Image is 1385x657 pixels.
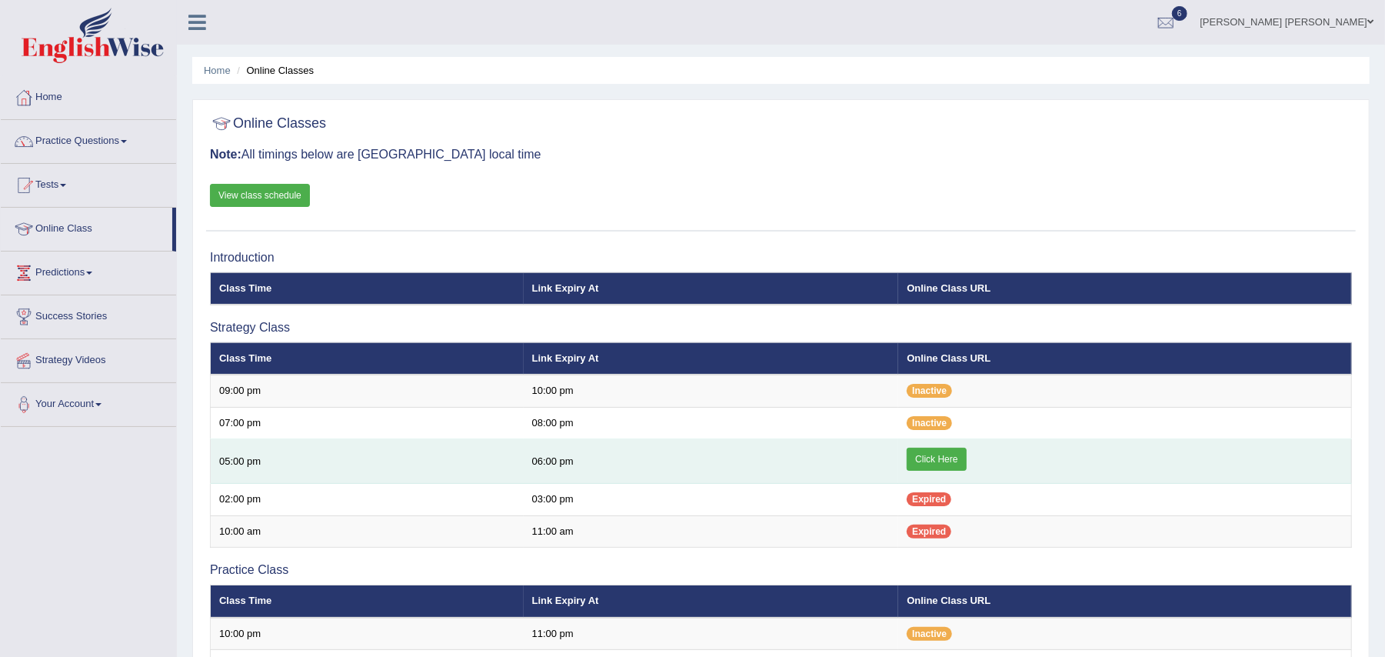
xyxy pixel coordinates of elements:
[524,484,899,516] td: 03:00 pm
[1,164,176,202] a: Tests
[907,525,951,539] span: Expired
[211,439,524,484] td: 05:00 pm
[211,375,524,407] td: 09:00 pm
[1,339,176,378] a: Strategy Videos
[1172,6,1187,21] span: 6
[524,272,899,305] th: Link Expiry At
[210,148,241,161] b: Note:
[524,585,899,618] th: Link Expiry At
[524,407,899,439] td: 08:00 pm
[204,65,231,76] a: Home
[211,407,524,439] td: 07:00 pm
[907,492,951,506] span: Expired
[1,120,176,158] a: Practice Questions
[907,416,952,430] span: Inactive
[1,208,172,246] a: Online Class
[210,321,1352,335] h3: Strategy Class
[907,384,952,398] span: Inactive
[524,618,899,650] td: 11:00 pm
[210,251,1352,265] h3: Introduction
[898,342,1351,375] th: Online Class URL
[211,585,524,618] th: Class Time
[1,76,176,115] a: Home
[524,439,899,484] td: 06:00 pm
[211,515,524,548] td: 10:00 am
[1,295,176,334] a: Success Stories
[524,375,899,407] td: 10:00 pm
[524,515,899,548] td: 11:00 am
[210,184,310,207] a: View class schedule
[524,342,899,375] th: Link Expiry At
[210,112,326,135] h2: Online Classes
[211,272,524,305] th: Class Time
[1,252,176,290] a: Predictions
[907,448,966,471] a: Click Here
[210,563,1352,577] h3: Practice Class
[210,148,1352,162] h3: All timings below are [GEOGRAPHIC_DATA] local time
[233,63,314,78] li: Online Classes
[898,585,1351,618] th: Online Class URL
[211,484,524,516] td: 02:00 pm
[211,342,524,375] th: Class Time
[211,618,524,650] td: 10:00 pm
[898,272,1351,305] th: Online Class URL
[1,383,176,422] a: Your Account
[907,627,952,641] span: Inactive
